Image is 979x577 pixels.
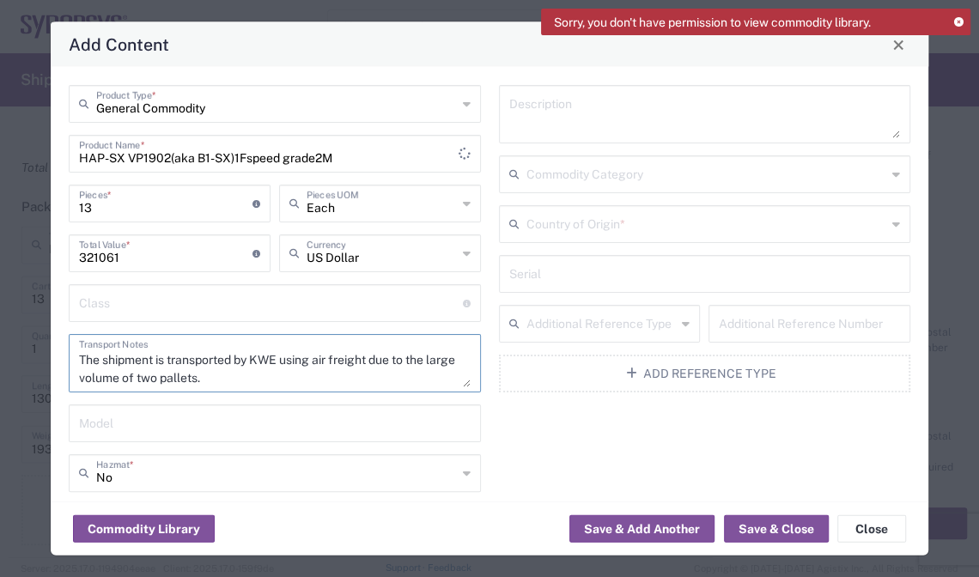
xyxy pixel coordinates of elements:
button: Save & Add Another [569,515,714,543]
button: Close [837,515,906,543]
button: Save & Close [724,515,829,543]
h4: Add Content [69,32,169,57]
span: Sorry, you don't have permission to view commodity library. [554,15,871,30]
button: Commodity Library [73,515,215,543]
button: Add Reference Type [499,355,911,392]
